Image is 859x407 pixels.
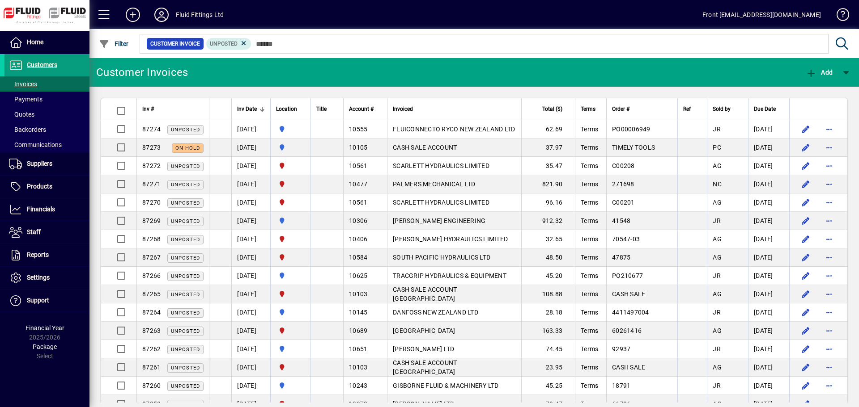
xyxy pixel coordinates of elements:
[276,234,305,244] span: FLUID FITTINGS CHRISTCHURCH
[231,322,270,340] td: [DATE]
[799,140,813,155] button: Edit
[822,177,836,191] button: More options
[542,104,562,114] span: Total ($)
[150,39,200,48] span: Customer Invoice
[349,199,367,206] span: 10561
[231,267,270,285] td: [DATE]
[9,111,34,118] span: Quotes
[521,120,575,138] td: 62.69
[521,358,575,377] td: 23.95
[171,383,200,389] span: Unposted
[799,287,813,301] button: Edit
[4,198,89,221] a: Financials
[804,64,835,80] button: Add
[237,104,265,114] div: Inv Date
[581,364,598,371] span: Terms
[26,324,64,331] span: Financial Year
[171,182,200,188] span: Unposted
[612,199,635,206] span: C00201
[9,80,37,88] span: Invoices
[231,120,270,138] td: [DATE]
[713,345,721,352] span: JR
[748,230,789,248] td: [DATE]
[393,254,490,261] span: SOUTH PACIFIC HYDRAULICS LTD
[142,144,161,151] span: 87273
[142,199,161,206] span: 87270
[231,248,270,267] td: [DATE]
[713,180,722,188] span: NC
[521,340,575,358] td: 74.45
[276,104,297,114] span: Location
[142,382,161,389] span: 87260
[171,200,200,206] span: Unposted
[231,175,270,193] td: [DATE]
[521,157,575,175] td: 35.47
[612,104,672,114] div: Order #
[713,309,721,316] span: JR
[683,104,702,114] div: Ref
[822,214,836,228] button: More options
[142,180,161,188] span: 87271
[393,180,476,188] span: PALMERS MECHANICAL LTD
[521,377,575,395] td: 45.25
[176,8,224,22] div: Fluid Fittings Ltd
[612,126,651,133] span: PO00006949
[822,323,836,338] button: More options
[349,235,367,243] span: 10406
[142,104,154,114] span: Inv #
[99,40,129,47] span: Filter
[822,360,836,374] button: More options
[142,126,161,133] span: 87274
[521,303,575,322] td: 28.18
[231,285,270,303] td: [DATE]
[276,124,305,134] span: AUCKLAND
[393,104,516,114] div: Invoiced
[581,272,598,279] span: Terms
[612,345,630,352] span: 92937
[393,126,515,133] span: FLUICONNECTO RYCO NEW ZEALAND LTD
[171,347,200,352] span: Unposted
[713,144,721,151] span: PC
[27,206,55,213] span: Financials
[581,199,598,206] span: Terms
[612,290,645,298] span: CASH SALE
[276,307,305,317] span: AUCKLAND
[521,248,575,267] td: 48.50
[393,309,478,316] span: DANFOSS NEW ZEALAND LTD
[822,269,836,283] button: More options
[748,157,789,175] td: [DATE]
[316,104,338,114] div: Title
[393,104,413,114] span: Invoiced
[276,326,305,336] span: FLUID FITTINGS CHRISTCHURCH
[581,309,598,316] span: Terms
[713,199,722,206] span: AG
[581,144,598,151] span: Terms
[521,285,575,303] td: 108.88
[349,104,374,114] span: Account #
[171,292,200,298] span: Unposted
[521,175,575,193] td: 821.90
[581,217,598,224] span: Terms
[521,193,575,212] td: 96.16
[822,250,836,264] button: More options
[206,38,251,50] mat-chip: Customer Invoice Status: Unposted
[4,153,89,175] a: Suppliers
[612,144,655,151] span: TIMELY TOOLS
[612,162,635,169] span: C00208
[748,267,789,285] td: [DATE]
[349,327,367,334] span: 10689
[521,267,575,285] td: 45.20
[4,176,89,198] a: Products
[713,290,722,298] span: AG
[276,216,305,226] span: AUCKLAND
[142,254,161,261] span: 87267
[393,382,499,389] span: GISBORNE FLUID & MACHINERY LTD
[142,104,204,114] div: Inv #
[581,254,598,261] span: Terms
[612,235,640,243] span: 70547-03
[171,328,200,334] span: Unposted
[748,285,789,303] td: [DATE]
[799,177,813,191] button: Edit
[581,345,598,352] span: Terms
[27,251,49,258] span: Reports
